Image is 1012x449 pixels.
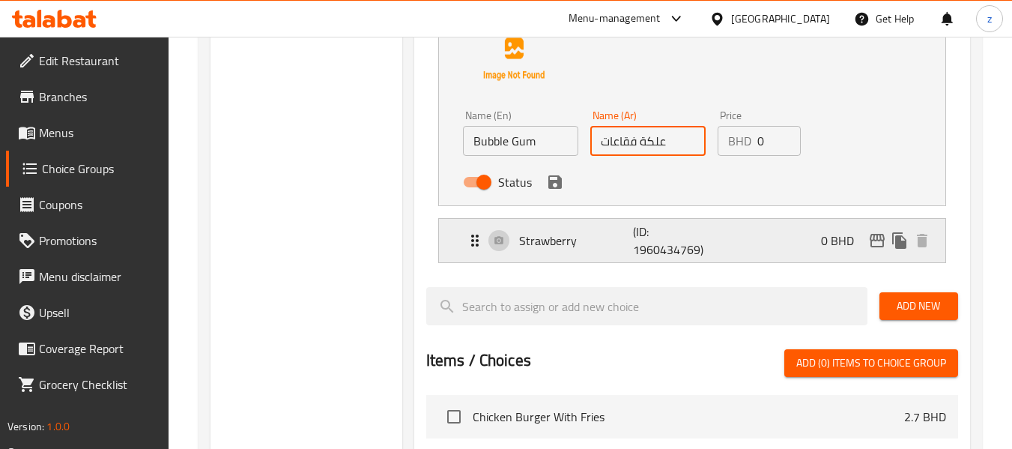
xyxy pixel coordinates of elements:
a: Menus [6,115,169,151]
input: Enter name Ar [590,126,706,156]
span: z [987,10,992,27]
p: Strawberry [519,232,634,250]
p: BHD [728,132,751,150]
a: Choice Groups [6,151,169,187]
p: (ID: 1960434769) [633,223,709,259]
span: Status [498,173,532,191]
span: Coupons [39,196,157,214]
a: Edit Restaurant [6,43,169,79]
input: search [426,287,867,325]
span: Chicken Burger With Fries [473,408,904,426]
input: Please enter price [757,126,802,156]
a: Branches [6,79,169,115]
span: Menus [39,124,157,142]
span: Choice Groups [42,160,157,178]
span: Grocery Checklist [39,376,157,394]
a: Menu disclaimer [6,259,169,295]
button: edit [866,229,888,252]
span: Version: [7,417,44,436]
div: Menu-management [569,10,661,28]
button: Add (0) items to choice group [784,349,958,377]
li: Expand [426,212,958,269]
a: Coverage Report [6,331,169,367]
span: Promotions [39,232,157,250]
span: Coverage Report [39,340,157,358]
h2: Items / Choices [426,349,531,372]
div: [GEOGRAPHIC_DATA] [731,10,830,27]
span: Menu disclaimer [39,268,157,286]
div: Expand [439,219,945,262]
span: Edit Restaurant [39,52,157,70]
p: 0 BHD [821,232,866,250]
a: Coupons [6,187,169,223]
span: Add (0) items to choice group [796,354,946,373]
a: Upsell [6,295,169,331]
span: Add New [891,297,946,316]
button: Add New [879,292,958,320]
span: Upsell [39,304,157,322]
button: duplicate [888,229,911,252]
span: Select choice [438,401,470,433]
span: Branches [39,88,157,106]
button: delete [911,229,933,252]
button: save [544,171,566,193]
a: Promotions [6,223,169,259]
img: Bubble Gum [466,11,562,107]
span: 1.0.0 [46,417,70,436]
a: Grocery Checklist [6,367,169,403]
p: 2.7 BHD [904,408,946,426]
input: Enter name En [463,126,578,156]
